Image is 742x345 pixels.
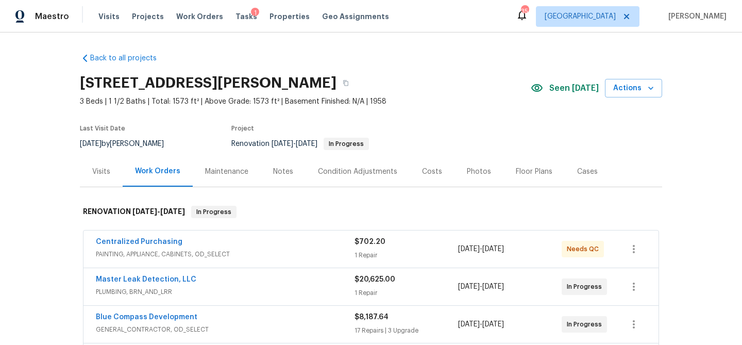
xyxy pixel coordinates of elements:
[577,167,598,177] div: Cases
[269,11,310,22] span: Properties
[80,195,662,228] div: RENOVATION [DATE]-[DATE]In Progress
[98,11,120,22] span: Visits
[205,167,248,177] div: Maintenance
[83,206,185,218] h6: RENOVATION
[272,140,317,147] span: -
[482,245,504,253] span: [DATE]
[273,167,293,177] div: Notes
[96,324,355,335] span: GENERAL_CONTRACTOR, OD_SELECT
[613,82,654,95] span: Actions
[96,287,355,297] span: PLUMBING, BRN_AND_LRR
[545,11,616,22] span: [GEOGRAPHIC_DATA]
[458,282,504,292] span: -
[458,283,480,290] span: [DATE]
[482,321,504,328] span: [DATE]
[251,8,259,18] div: 1
[458,319,504,330] span: -
[132,208,157,215] span: [DATE]
[458,244,504,254] span: -
[467,167,491,177] div: Photos
[235,13,257,20] span: Tasks
[521,6,528,17] div: 35
[96,314,197,321] a: Blue Compass Development
[355,238,385,245] span: $702.20
[567,319,606,330] span: In Progress
[272,140,293,147] span: [DATE]
[231,140,369,147] span: Renovation
[355,276,395,283] span: $20,625.00
[605,79,662,98] button: Actions
[567,244,603,254] span: Needs QC
[192,207,235,217] span: In Progress
[92,167,110,177] div: Visits
[80,140,102,147] span: [DATE]
[80,53,179,63] a: Back to all projects
[322,11,389,22] span: Geo Assignments
[132,208,185,215] span: -
[35,11,69,22] span: Maestro
[96,238,182,245] a: Centralized Purchasing
[96,276,196,283] a: Master Leak Detection, LLC
[458,321,480,328] span: [DATE]
[176,11,223,22] span: Work Orders
[160,208,185,215] span: [DATE]
[664,11,727,22] span: [PERSON_NAME]
[355,288,458,298] div: 1 Repair
[80,138,176,150] div: by [PERSON_NAME]
[80,125,125,132] span: Last Visit Date
[325,141,368,147] span: In Progress
[516,167,552,177] div: Floor Plans
[482,283,504,290] span: [DATE]
[422,167,442,177] div: Costs
[135,166,180,176] div: Work Orders
[80,96,531,107] span: 3 Beds | 1 1/2 Baths | Total: 1573 ft² | Above Grade: 1573 ft² | Basement Finished: N/A | 1958
[336,74,355,92] button: Copy Address
[96,249,355,259] span: PAINTING, APPLIANCE, CABINETS, OD_SELECT
[567,282,606,292] span: In Progress
[458,245,480,253] span: [DATE]
[132,11,164,22] span: Projects
[80,78,336,88] h2: [STREET_ADDRESS][PERSON_NAME]
[355,250,458,260] div: 1 Repair
[355,325,458,336] div: 17 Repairs | 3 Upgrade
[549,83,599,93] span: Seen [DATE]
[296,140,317,147] span: [DATE]
[318,167,397,177] div: Condition Adjustments
[355,314,389,321] span: $8,187.64
[231,125,254,132] span: Project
